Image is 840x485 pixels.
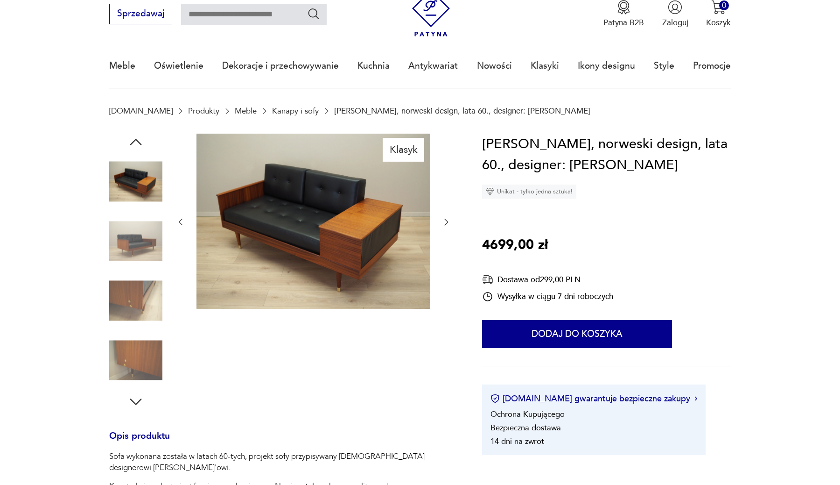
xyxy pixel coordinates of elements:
div: Wysyłka w ciągu 7 dni roboczych [482,291,613,302]
button: [DOMAIN_NAME] gwarantuje bezpieczne zakupy [490,393,697,405]
a: Promocje [693,44,731,87]
p: Sofa wykonana została w latach 60-tych, projekt sofy przypisywany [DEMOGRAPHIC_DATA] designerowi ... [109,451,455,473]
li: Bezpieczna dostawa [490,422,561,433]
a: Antykwariat [408,44,458,87]
p: Patyna B2B [603,17,644,28]
div: 0 [719,0,729,10]
li: 14 dni na zwrot [490,436,544,447]
a: Dekoracje i przechowywanie [222,44,339,87]
img: Zdjęcie produktu Sofa mahoniowa, norweski design, lata 60., designer: Ingmar Relling [109,334,162,387]
h1: [PERSON_NAME], norweski design, lata 60., designer: [PERSON_NAME] [482,134,731,176]
img: Zdjęcie produktu Sofa mahoniowa, norweski design, lata 60., designer: Ingmar Relling [196,134,430,309]
a: Meble [109,44,135,87]
h3: Opis produktu [109,433,455,451]
img: Ikona diamentu [486,187,494,196]
img: Zdjęcie produktu Sofa mahoniowa, norweski design, lata 60., designer: Ingmar Relling [109,274,162,328]
a: Kanapy i sofy [272,107,319,115]
div: Dostawa od 299,00 PLN [482,274,613,285]
p: [PERSON_NAME], norweski design, lata 60., designer: [PERSON_NAME] [334,107,590,115]
div: Unikat - tylko jedna sztuka! [482,185,576,199]
a: Meble [235,107,257,115]
img: Zdjęcie produktu Sofa mahoniowa, norweski design, lata 60., designer: Ingmar Relling [109,214,162,268]
a: Oświetlenie [154,44,203,87]
img: Zdjęcie produktu Sofa mahoniowa, norweski design, lata 60., designer: Ingmar Relling [109,155,162,208]
a: Produkty [188,107,219,115]
img: Ikona certyfikatu [490,394,500,403]
img: Ikona strzałki w prawo [694,396,697,401]
a: Style [654,44,674,87]
a: Kuchnia [357,44,390,87]
button: Dodaj do koszyka [482,320,672,348]
li: Ochrona Kupującego [490,409,565,420]
p: Koszyk [706,17,731,28]
button: Sprzedawaj [109,4,172,24]
a: Sprzedawaj [109,11,172,18]
button: Szukaj [307,7,321,21]
a: Ikony designu [578,44,635,87]
a: Klasyki [531,44,559,87]
a: [DOMAIN_NAME] [109,107,173,115]
p: Zaloguj [662,17,688,28]
div: Klasyk [383,138,424,161]
img: Ikona dostawy [482,274,493,285]
a: Nowości [477,44,512,87]
p: 4699,00 zł [482,235,548,256]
